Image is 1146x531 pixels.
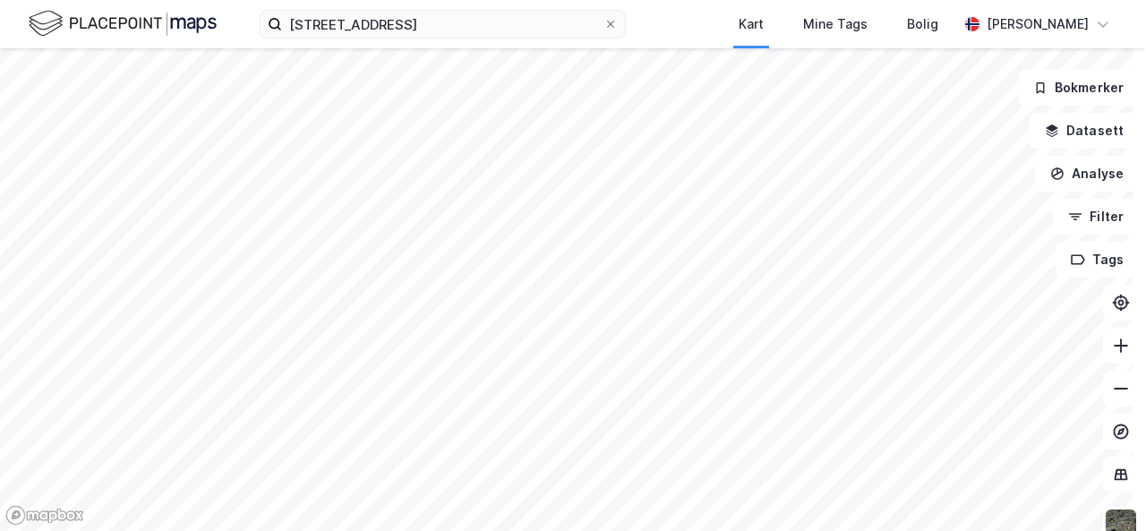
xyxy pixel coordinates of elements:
input: Søk på adresse, matrikkel, gårdeiere, leietakere eller personer [282,11,603,38]
button: Analyse [1035,156,1139,192]
button: Bokmerker [1018,70,1139,106]
div: Mine Tags [803,13,868,35]
div: Bolig [907,13,938,35]
button: Datasett [1030,113,1139,149]
div: [PERSON_NAME] [987,13,1089,35]
iframe: Chat Widget [1056,445,1146,531]
button: Filter [1053,199,1139,235]
a: Mapbox homepage [5,505,84,526]
img: logo.f888ab2527a4732fd821a326f86c7f29.svg [29,8,217,39]
div: Kart [739,13,764,35]
div: Kontrollprogram for chat [1056,445,1146,531]
button: Tags [1056,242,1139,278]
